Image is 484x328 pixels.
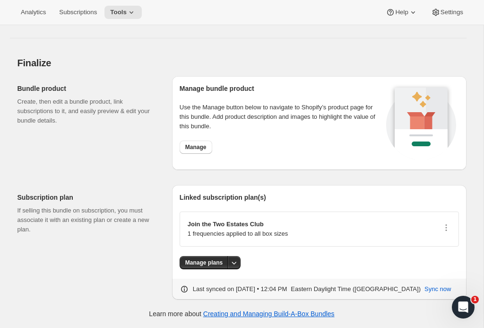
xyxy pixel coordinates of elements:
[17,57,467,69] h2: Finalize
[180,103,383,131] p: Use the Manage button below to navigate to Shopify’s product page for this bundle. Add product de...
[17,193,157,202] h2: Subscription plan
[17,206,157,234] p: If selling this bundle on subscription, you must associate it with an existing plan or create a n...
[188,229,288,239] p: 1 frequencies applied to all box sizes
[17,84,157,93] h2: Bundle product
[395,9,408,16] span: Help
[110,9,127,16] span: Tools
[185,259,223,266] span: Manage plans
[203,310,335,318] a: Creating and Managing Build-A-Box Bundles
[149,309,334,319] p: Learn more about
[180,141,212,154] button: Manage
[17,97,157,125] p: Create, then edit a bundle product, link subscriptions to it, and easily preview & edit your bund...
[291,284,421,294] p: Eastern Daylight Time ([GEOGRAPHIC_DATA])
[452,296,475,319] iframe: Intercom live chat
[193,284,287,294] p: Last synced on [DATE] • 12:04 PM
[425,6,469,19] button: Settings
[441,9,463,16] span: Settings
[471,296,479,303] span: 1
[185,143,207,151] span: Manage
[380,6,423,19] button: Help
[15,6,52,19] button: Analytics
[59,9,97,16] span: Subscriptions
[104,6,142,19] button: Tools
[53,6,103,19] button: Subscriptions
[188,220,288,229] p: Join the Two Estates Club
[180,256,228,269] button: Manage plans
[419,282,457,297] button: Sync now
[227,256,241,269] button: More actions
[424,284,451,294] span: Sync now
[180,193,459,202] h2: Linked subscription plan(s)
[180,84,383,93] h2: Manage bundle product
[21,9,46,16] span: Analytics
